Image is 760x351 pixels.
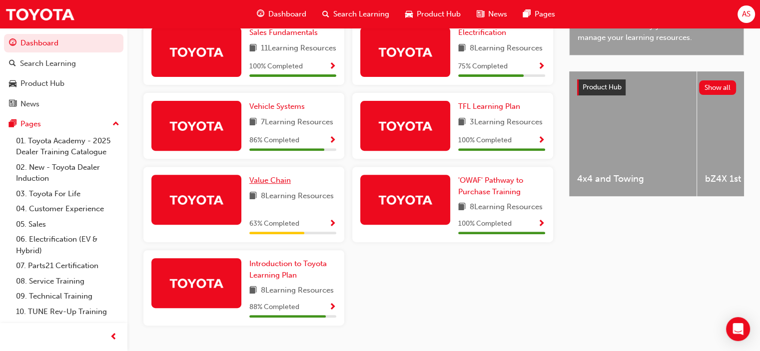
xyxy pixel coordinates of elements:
[4,74,123,93] a: Product Hub
[4,115,123,133] button: Pages
[261,285,334,297] span: 8 Learning Resources
[329,136,336,145] span: Show Progress
[4,54,123,73] a: Search Learning
[329,220,336,229] span: Show Progress
[268,8,306,20] span: Dashboard
[9,39,16,48] span: guage-icon
[5,3,75,25] img: Trak
[458,28,506,37] span: Electrification
[249,28,318,37] span: Sales Fundamentals
[329,62,336,71] span: Show Progress
[112,118,119,131] span: up-icon
[9,79,16,88] span: car-icon
[261,42,336,55] span: 11 Learning Resources
[470,201,543,214] span: 8 Learning Resources
[477,8,484,20] span: news-icon
[249,259,327,280] span: Introduction to Toyota Learning Plan
[249,302,299,313] span: 88 % Completed
[469,4,515,24] a: news-iconNews
[12,133,123,160] a: 01. Toyota Academy - 2025 Dealer Training Catalogue
[577,79,736,95] a: Product HubShow all
[12,319,123,335] a: All Pages
[4,32,123,115] button: DashboardSearch LearningProduct HubNews
[569,71,697,196] a: 4x4 and Towing
[12,304,123,320] a: 10. TUNE Rev-Up Training
[169,43,224,60] img: Trak
[12,201,123,217] a: 04. Customer Experience
[9,120,16,129] span: pages-icon
[12,258,123,274] a: 07. Parts21 Certification
[249,135,299,146] span: 86 % Completed
[9,59,16,68] span: search-icon
[458,135,512,146] span: 100 % Completed
[397,4,469,24] a: car-iconProduct Hub
[4,34,123,52] a: Dashboard
[12,232,123,258] a: 06. Electrification (EV & Hybrid)
[4,95,123,113] a: News
[12,160,123,186] a: 02. New - Toyota Dealer Induction
[314,4,397,24] a: search-iconSearch Learning
[261,190,334,203] span: 8 Learning Resources
[329,60,336,73] button: Show Progress
[470,42,543,55] span: 8 Learning Resources
[405,8,413,20] span: car-icon
[515,4,563,24] a: pages-iconPages
[249,175,295,186] a: Value Chain
[583,83,622,91] span: Product Hub
[458,116,466,129] span: book-icon
[458,102,520,111] span: TFL Learning Plan
[329,303,336,312] span: Show Progress
[322,8,329,20] span: search-icon
[169,274,224,292] img: Trak
[20,98,39,110] div: News
[726,317,750,341] div: Open Intercom Messenger
[20,78,64,89] div: Product Hub
[249,190,257,203] span: book-icon
[378,191,433,208] img: Trak
[458,101,524,112] a: TFL Learning Plan
[249,102,305,111] span: Vehicle Systems
[538,60,545,73] button: Show Progress
[249,285,257,297] span: book-icon
[261,116,333,129] span: 7 Learning Resources
[110,331,117,344] span: prev-icon
[249,101,309,112] a: Vehicle Systems
[470,116,543,129] span: 3 Learning Resources
[458,61,508,72] span: 75 % Completed
[12,186,123,202] a: 03. Toyota For Life
[12,274,123,289] a: 08. Service Training
[257,8,264,20] span: guage-icon
[488,8,507,20] span: News
[329,218,336,230] button: Show Progress
[523,8,531,20] span: pages-icon
[169,117,224,134] img: Trak
[249,116,257,129] span: book-icon
[538,220,545,229] span: Show Progress
[538,134,545,147] button: Show Progress
[738,5,755,23] button: AS
[538,62,545,71] span: Show Progress
[169,191,224,208] img: Trak
[578,20,736,43] span: Revolutionise the way you access and manage your learning resources.
[458,27,510,38] a: Electrification
[12,289,123,304] a: 09. Technical Training
[249,176,291,185] span: Value Chain
[535,8,555,20] span: Pages
[249,27,322,38] a: Sales Fundamentals
[458,218,512,230] span: 100 % Completed
[538,218,545,230] button: Show Progress
[12,217,123,232] a: 05. Sales
[742,8,751,20] span: AS
[329,301,336,314] button: Show Progress
[329,134,336,147] button: Show Progress
[458,201,466,214] span: book-icon
[249,4,314,24] a: guage-iconDashboard
[9,100,16,109] span: news-icon
[20,58,76,69] div: Search Learning
[249,218,299,230] span: 63 % Completed
[378,117,433,134] img: Trak
[538,136,545,145] span: Show Progress
[249,42,257,55] span: book-icon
